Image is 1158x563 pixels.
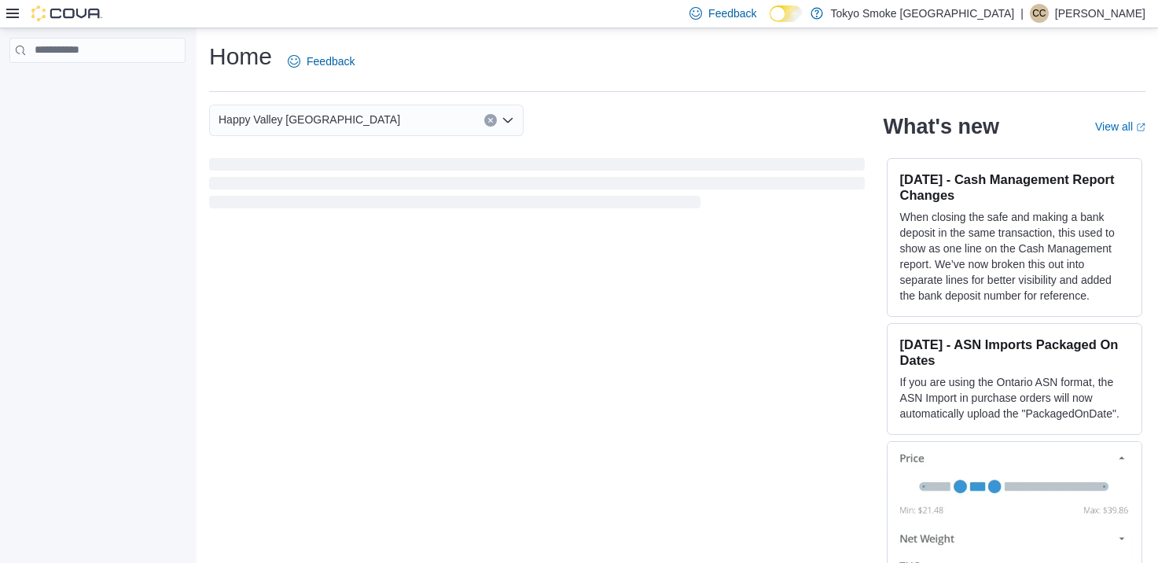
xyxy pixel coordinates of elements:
[884,114,999,139] h2: What's new
[1020,4,1024,23] p: |
[900,209,1129,304] p: When closing the safe and making a bank deposit in the same transaction, this used to show as one...
[1030,4,1049,23] div: Cody Cabot-Letto
[9,66,186,104] nav: Complex example
[31,6,102,21] img: Cova
[770,6,803,22] input: Dark Mode
[831,4,1015,23] p: Tokyo Smoke [GEOGRAPHIC_DATA]
[1095,120,1145,133] a: View allExternal link
[900,337,1129,368] h3: [DATE] - ASN Imports Packaged On Dates
[900,171,1129,203] h3: [DATE] - Cash Management Report Changes
[1032,4,1046,23] span: CC
[770,22,770,23] span: Dark Mode
[1055,4,1145,23] p: [PERSON_NAME]
[209,41,272,72] h1: Home
[900,374,1129,421] p: If you are using the Ontario ASN format, the ASN Import in purchase orders will now automatically...
[484,114,497,127] button: Clear input
[1136,123,1145,132] svg: External link
[307,53,355,69] span: Feedback
[281,46,361,77] a: Feedback
[502,114,514,127] button: Open list of options
[219,110,400,129] span: Happy Valley [GEOGRAPHIC_DATA]
[708,6,756,21] span: Feedback
[209,161,865,212] span: Loading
